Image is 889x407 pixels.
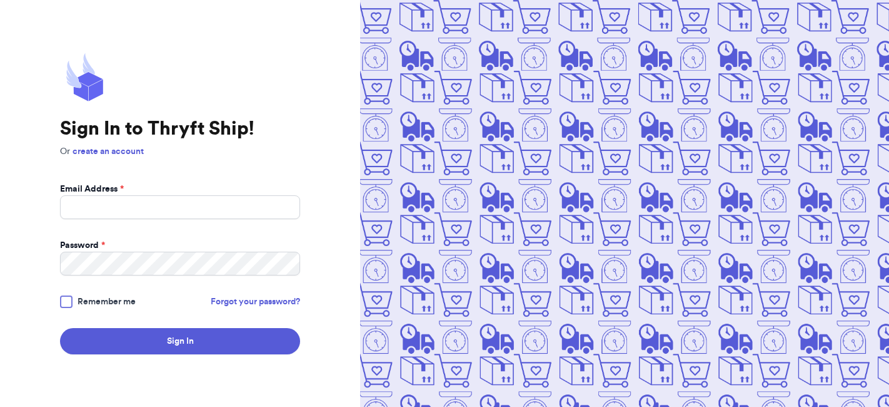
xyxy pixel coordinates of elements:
a: create an account [73,147,144,156]
a: Forgot your password? [211,296,300,308]
label: Password [60,239,105,252]
label: Email Address [60,183,124,195]
p: Or [60,145,300,158]
button: Sign In [60,328,300,354]
span: Remember me [78,296,136,308]
h1: Sign In to Thryft Ship! [60,118,300,140]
